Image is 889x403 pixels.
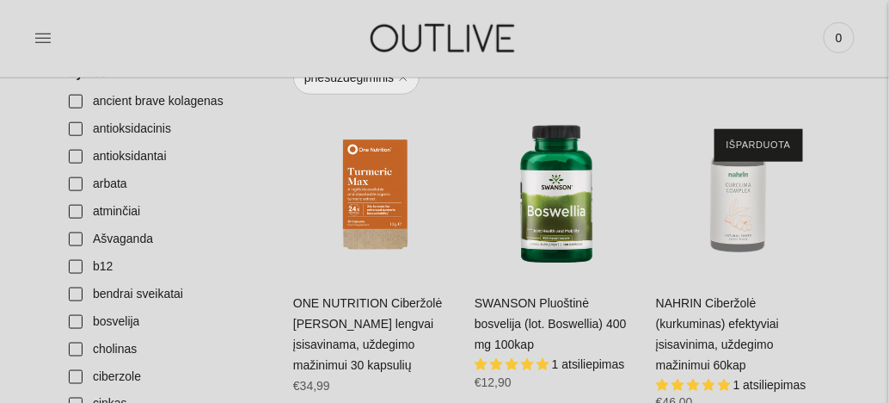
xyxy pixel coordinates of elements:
[475,112,639,276] a: SWANSON Pluoštinė bosvelija (lot. Boswellia) 400 mg 100kap
[656,112,820,276] a: NAHRIN Ciberžolė (kurkuminas) efektyviai įsisavinima, uždegimo mažinimui 60kap
[475,296,627,351] a: SWANSON Pluoštinė bosvelija (lot. Boswellia) 400 mg 100kap
[58,308,276,336] a: bosvelija
[58,226,276,253] a: Ašvaganda
[58,88,276,115] a: ancient brave kolagenas
[58,170,276,198] a: arbata
[733,378,806,392] span: 1 atsiliepimas
[293,112,457,276] a: ONE NUTRITION Ciberžolė Max Kurkuminas lengvai įsisavinama, uždegimo mažinimui 30 kapsulių
[475,375,512,389] span: €12,90
[58,198,276,226] a: atminčiai
[827,26,851,50] span: 0
[337,9,552,68] img: OUTLIVE
[58,253,276,281] a: b12
[58,363,276,391] a: ciberzole
[58,281,276,308] a: bendrai sveikatai
[58,143,276,170] a: antioksidantai
[552,357,625,371] span: 1 atsiliepimas
[824,19,855,57] a: 0
[656,296,779,372] a: NAHRIN Ciberžolė (kurkuminas) efektyviai įsisavinima, uždegimo mažinimui 60kap
[293,296,442,372] a: ONE NUTRITION Ciberžolė [PERSON_NAME] lengvai įsisavinama, uždegimo mažinimui 30 kapsulių
[656,378,733,392] span: 5.00 stars
[58,115,276,143] a: antioksidacinis
[475,357,552,371] span: 5.00 stars
[58,336,276,363] a: cholinas
[293,379,330,393] span: €34,99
